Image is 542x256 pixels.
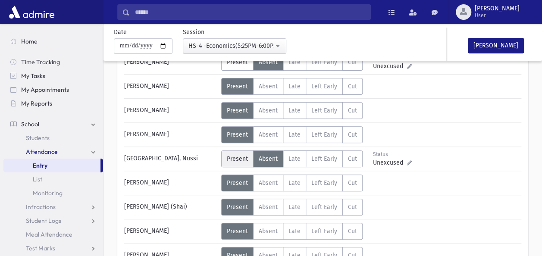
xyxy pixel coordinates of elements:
[221,223,363,240] div: AttTypes
[3,145,103,159] a: Attendance
[188,41,274,50] div: HS-4 -Economics(5:25PM-6:00PM)
[311,59,337,66] span: Left Early
[288,131,301,138] span: Late
[33,162,47,169] span: Entry
[3,97,103,110] a: My Reports
[21,120,39,128] span: School
[311,203,337,211] span: Left Early
[259,179,278,187] span: Absent
[348,83,357,90] span: Cut
[3,241,103,255] a: Test Marks
[227,59,248,66] span: Present
[120,54,221,71] div: [PERSON_NAME]
[348,179,357,187] span: Cut
[183,38,286,54] button: HS-4 -Economics(5:25PM-6:00PM)
[120,78,221,95] div: [PERSON_NAME]
[227,107,248,114] span: Present
[3,214,103,228] a: Student Logs
[26,148,58,156] span: Attendance
[120,199,221,215] div: [PERSON_NAME] (Shai)
[120,150,221,167] div: [GEOGRAPHIC_DATA], Nussi
[227,179,248,187] span: Present
[120,175,221,191] div: [PERSON_NAME]
[3,117,103,131] a: School
[259,131,278,138] span: Absent
[3,172,103,186] a: List
[33,175,42,183] span: List
[227,228,248,235] span: Present
[348,155,357,162] span: Cut
[348,203,357,211] span: Cut
[221,78,363,95] div: AttTypes
[475,5,520,12] span: [PERSON_NAME]
[7,3,56,21] img: AdmirePro
[475,12,520,19] span: User
[26,244,55,252] span: Test Marks
[3,34,103,48] a: Home
[288,59,301,66] span: Late
[348,107,357,114] span: Cut
[259,203,278,211] span: Absent
[221,54,363,71] div: AttTypes
[3,159,100,172] a: Entry
[21,86,69,94] span: My Appointments
[26,134,50,142] span: Students
[227,203,248,211] span: Present
[21,72,45,80] span: My Tasks
[3,200,103,214] a: Infractions
[221,126,363,143] div: AttTypes
[311,131,337,138] span: Left Early
[21,58,60,66] span: Time Tracking
[130,4,370,20] input: Search
[3,69,103,83] a: My Tasks
[227,155,248,162] span: Present
[311,83,337,90] span: Left Early
[259,228,278,235] span: Absent
[183,28,204,37] label: Session
[259,59,278,66] span: Absent
[33,189,63,197] span: Monitoring
[348,131,357,138] span: Cut
[3,55,103,69] a: Time Tracking
[3,228,103,241] a: Meal Attendance
[311,179,337,187] span: Left Early
[26,203,56,211] span: Infractions
[227,83,248,90] span: Present
[373,158,407,167] span: Unexcused
[227,131,248,138] span: Present
[288,203,301,211] span: Late
[3,131,103,145] a: Students
[288,107,301,114] span: Late
[468,38,524,53] button: [PERSON_NAME]
[288,83,301,90] span: Late
[259,107,278,114] span: Absent
[288,155,301,162] span: Late
[311,107,337,114] span: Left Early
[21,100,52,107] span: My Reports
[259,155,278,162] span: Absent
[311,155,337,162] span: Left Early
[221,102,363,119] div: AttTypes
[259,83,278,90] span: Absent
[373,62,407,71] span: Unexcused
[348,59,357,66] span: Cut
[373,150,411,158] div: Status
[114,28,127,37] label: Date
[120,126,221,143] div: [PERSON_NAME]
[221,150,363,167] div: AttTypes
[3,186,103,200] a: Monitoring
[120,102,221,119] div: [PERSON_NAME]
[21,37,38,45] span: Home
[26,217,61,225] span: Student Logs
[3,83,103,97] a: My Appointments
[221,199,363,215] div: AttTypes
[26,231,72,238] span: Meal Attendance
[288,179,301,187] span: Late
[120,223,221,240] div: [PERSON_NAME]
[221,175,363,191] div: AttTypes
